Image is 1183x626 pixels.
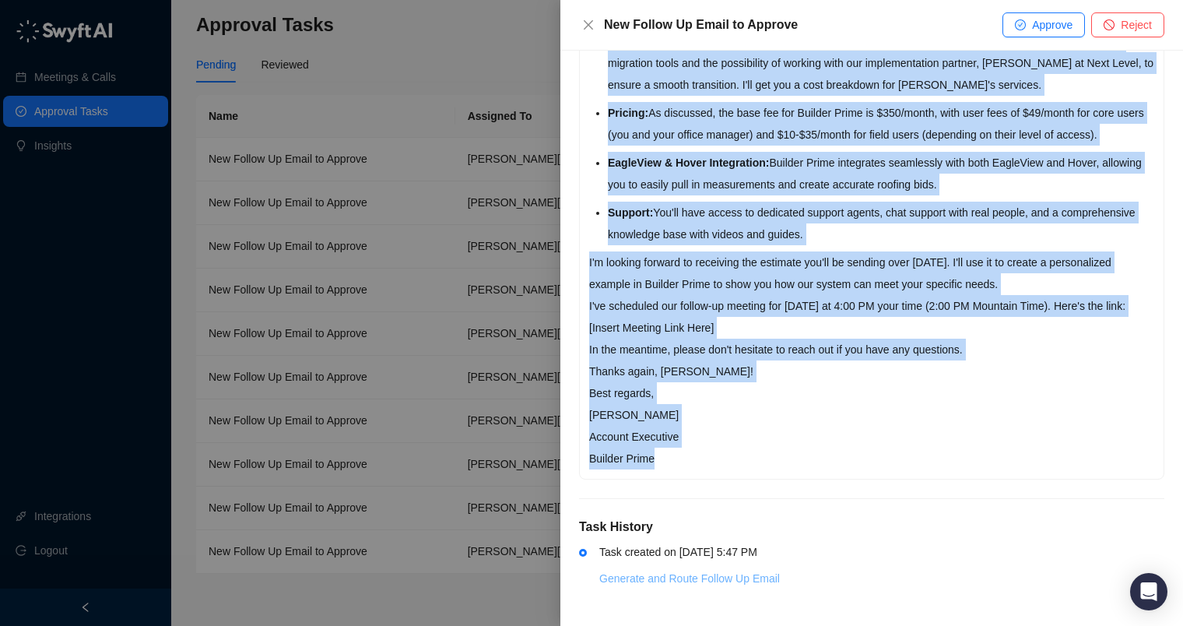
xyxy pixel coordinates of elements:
p: Thanks again, [PERSON_NAME]! [589,360,1154,382]
p: [PERSON_NAME] Account Executive Builder Prime [589,404,1154,469]
div: New Follow Up Email to Approve [604,16,1002,34]
strong: Support: [608,206,653,219]
span: check-circle [1015,19,1026,30]
p: Best regards, [589,382,1154,404]
li: We can explore options for migrating your data from JobNimbus, including our data migration tools... [608,30,1154,96]
button: Reject [1091,12,1164,37]
a: Generate and Route Follow Up Email [599,572,780,585]
li: As discussed, the base fee for Builder Prime is $350/month, with user fees of $49/month for core ... [608,102,1154,146]
h5: Task History [579,518,1164,536]
p: I've scheduled our follow-up meeting for [DATE] at 4:00 PM your time (2:00 PM Mountain Time). Her... [589,295,1154,339]
strong: EagleView & Hover Integration: [608,156,769,169]
span: Task created on [DATE] 5:47 PM [599,546,757,558]
span: Reject [1121,16,1152,33]
span: close [582,19,595,31]
span: stop [1104,19,1115,30]
button: Approve [1002,12,1085,37]
li: You'll have access to dedicated support agents, chat support with real people, and a comprehensiv... [608,202,1154,245]
div: Open Intercom Messenger [1130,573,1167,610]
strong: Pricing: [608,107,648,119]
li: Builder Prime integrates seamlessly with both EagleView and Hover, allowing you to easily pull in... [608,152,1154,195]
button: Close [579,16,598,34]
p: I'm looking forward to receiving the estimate you'll be sending over [DATE]. I'll use it to creat... [589,251,1154,295]
p: In the meantime, please don't hesitate to reach out if you have any questions. [589,339,1154,360]
span: Approve [1032,16,1072,33]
